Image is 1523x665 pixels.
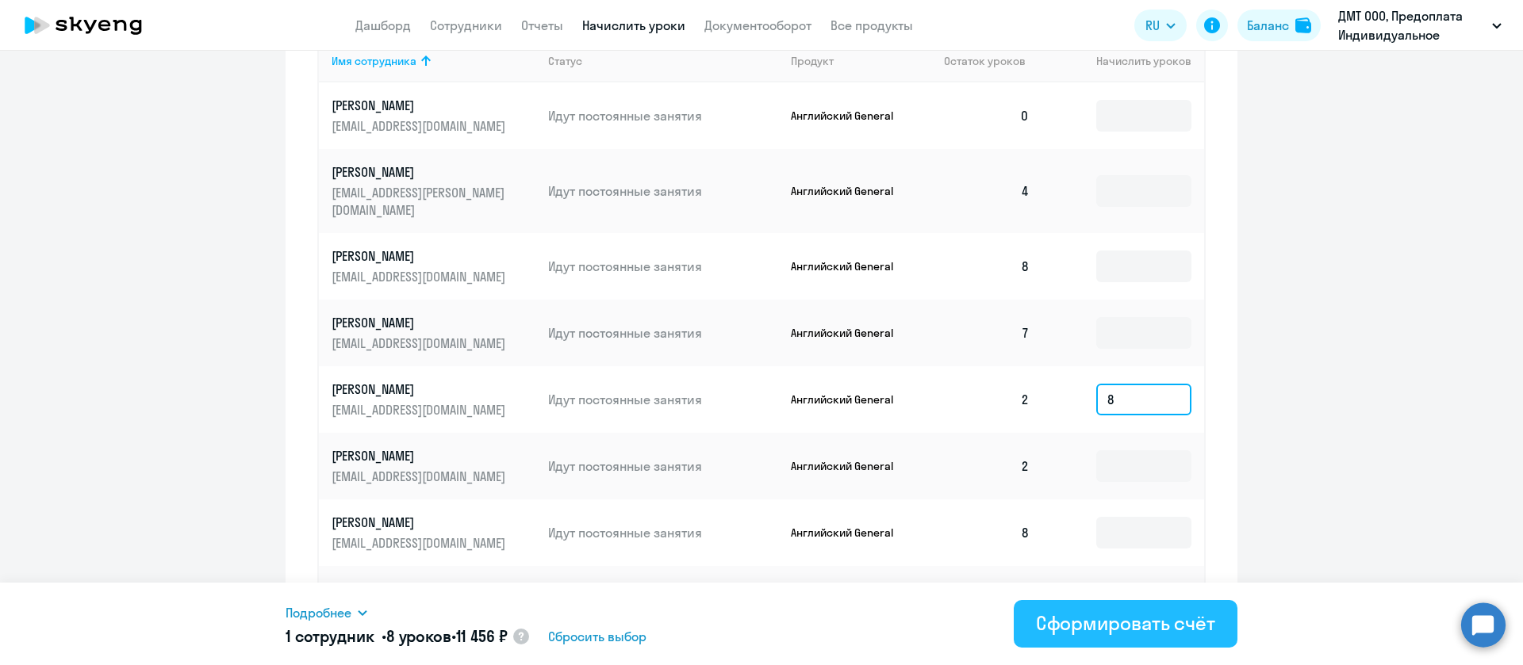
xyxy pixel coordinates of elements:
[548,182,778,200] p: Идут постоянные занятия
[791,326,910,340] p: Английский General
[931,566,1042,633] td: 6
[931,233,1042,300] td: 8
[1247,16,1289,35] div: Баланс
[1295,17,1311,33] img: balance
[931,82,1042,149] td: 0
[1145,16,1160,35] span: RU
[1014,600,1237,648] button: Сформировать счёт
[791,184,910,198] p: Английский General
[931,300,1042,366] td: 7
[332,401,509,418] p: [EMAIL_ADDRESS][DOMAIN_NAME]
[791,54,834,68] div: Продукт
[332,334,509,352] p: [EMAIL_ADDRESS][DOMAIN_NAME]
[332,163,509,181] p: [PERSON_NAME]
[332,97,535,135] a: [PERSON_NAME][EMAIL_ADDRESS][DOMAIN_NAME]
[286,625,507,648] h5: 1 сотрудник • •
[548,457,778,475] p: Идут постоянные занятия
[332,54,416,68] div: Имя сотрудника
[332,54,535,68] div: Имя сотрудника
[944,54,1026,68] span: Остаток уроков
[386,626,451,646] span: 8 уроков
[332,247,509,265] p: [PERSON_NAME]
[332,268,509,285] p: [EMAIL_ADDRESS][DOMAIN_NAME]
[456,626,508,646] span: 11 456 ₽
[791,392,910,407] p: Английский General
[332,380,509,398] p: [PERSON_NAME]
[332,514,535,552] a: [PERSON_NAME][EMAIL_ADDRESS][DOMAIN_NAME]
[931,366,1042,433] td: 2
[548,324,778,342] p: Идут постоянные занятия
[430,17,502,33] a: Сотрудники
[931,149,1042,233] td: 4
[931,499,1042,566] td: 8
[791,526,910,540] p: Английский General
[791,109,910,123] p: Английский General
[1036,610,1215,636] div: Сформировать счёт
[548,54,582,68] div: Статус
[1338,6,1486,44] p: ДМТ ООО, Предоплата Индивидуальное обучение
[332,514,509,531] p: [PERSON_NAME]
[548,258,778,275] p: Идут постоянные занятия
[582,17,685,33] a: Начислить уроки
[1134,10,1187,41] button: RU
[1042,40,1204,82] th: Начислить уроков
[355,17,411,33] a: Дашборд
[332,247,535,285] a: [PERSON_NAME][EMAIL_ADDRESS][DOMAIN_NAME]
[332,314,509,331] p: [PERSON_NAME]
[332,380,535,418] a: [PERSON_NAME][EMAIL_ADDRESS][DOMAIN_NAME]
[944,54,1042,68] div: Остаток уроков
[332,163,535,219] a: [PERSON_NAME][EMAIL_ADDRESS][PERSON_NAME][DOMAIN_NAME]
[332,117,509,135] p: [EMAIL_ADDRESS][DOMAIN_NAME]
[286,603,351,622] span: Подробнее
[1237,10,1321,41] button: Балансbalance
[791,259,910,273] p: Английский General
[332,468,509,485] p: [EMAIL_ADDRESS][DOMAIN_NAME]
[332,447,535,485] a: [PERSON_NAME][EMAIL_ADDRESS][DOMAIN_NAME]
[332,580,535,618] a: [PERSON_NAME][EMAIL_ADDRESS][DOMAIN_NAME]
[791,459,910,473] p: Английский General
[548,524,778,541] p: Идут постоянные занятия
[1330,6,1510,44] button: ДМТ ООО, Предоплата Индивидуальное обучение
[332,184,509,219] p: [EMAIL_ADDRESS][PERSON_NAME][DOMAIN_NAME]
[791,54,932,68] div: Продукт
[332,447,509,464] p: [PERSON_NAME]
[332,534,509,552] p: [EMAIL_ADDRESS][DOMAIN_NAME]
[704,17,811,33] a: Документооборот
[332,580,509,598] p: [PERSON_NAME]
[332,314,535,352] a: [PERSON_NAME][EMAIL_ADDRESS][DOMAIN_NAME]
[931,433,1042,499] td: 2
[548,627,646,646] span: Сбросить выбор
[548,107,778,124] p: Идут постоянные занятия
[332,97,509,114] p: [PERSON_NAME]
[521,17,563,33] a: Отчеты
[548,54,778,68] div: Статус
[548,391,778,408] p: Идут постоянные занятия
[831,17,913,33] a: Все продукты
